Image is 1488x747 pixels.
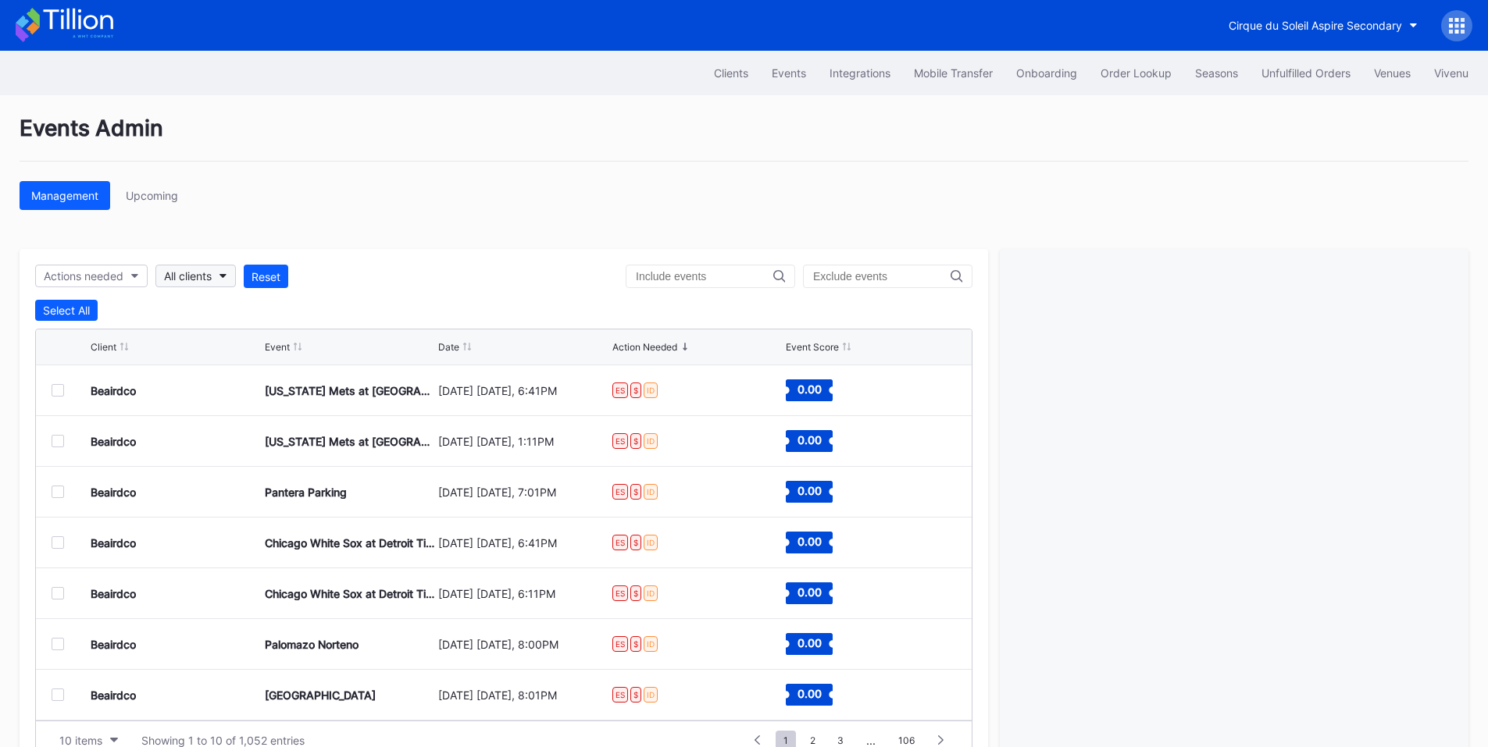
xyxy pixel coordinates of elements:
div: ES [612,687,628,703]
div: 10 items [59,734,102,747]
div: ES [612,433,628,449]
div: Beairdco [91,486,136,499]
text: 0.00 [798,535,822,548]
div: Palomazo Norteno [265,638,359,651]
div: Events Admin [20,115,1468,162]
button: Clients [702,59,760,87]
div: ES [612,382,628,398]
div: Event [265,341,290,353]
div: ID [644,687,658,703]
div: Management [31,189,98,202]
div: ... [855,734,887,747]
div: $ [630,687,641,703]
div: Beairdco [91,587,136,600]
div: ES [612,636,628,652]
button: Actions needed [35,265,148,287]
button: Upcoming [114,181,190,210]
div: Beairdco [91,384,136,397]
div: Date [438,341,459,353]
div: [US_STATE] Mets at [GEOGRAPHIC_DATA] [265,435,435,448]
div: [DATE] [DATE], 7:01PM [438,486,608,499]
div: Beairdco [91,536,136,550]
div: $ [630,484,641,500]
div: $ [630,636,641,652]
div: ID [644,382,658,398]
button: Management [20,181,110,210]
button: Events [760,59,818,87]
button: Order Lookup [1089,59,1183,87]
text: 0.00 [798,585,822,599]
div: ES [612,585,628,601]
div: Beairdco [91,688,136,702]
div: Event Score [786,341,839,353]
div: $ [630,382,641,398]
text: 0.00 [798,382,822,396]
text: 0.00 [798,687,822,700]
text: 0.00 [798,484,822,497]
button: Mobile Transfer [902,59,1004,87]
div: ID [644,636,658,652]
div: All clients [164,269,212,283]
input: Include events [636,270,773,283]
div: Vivenu [1434,66,1468,80]
div: Chicago White Sox at Detroit Tigers Parking [265,587,435,600]
div: [DATE] [DATE], 6:11PM [438,587,608,600]
div: Mobile Transfer [914,66,993,80]
div: Chicago White Sox at Detroit Tigers Parking [265,536,435,550]
button: Vivenu [1422,59,1480,87]
div: Events [772,66,806,80]
div: Cirque du Soleil Aspire Secondary [1229,19,1402,32]
div: Venues [1374,66,1411,80]
input: Exclude events [813,270,951,283]
button: Select All [35,300,98,321]
button: All clients [155,265,236,287]
div: Pantera Parking [265,486,347,499]
div: ES [612,535,628,550]
div: $ [630,585,641,601]
div: $ [630,433,641,449]
div: Seasons [1195,66,1238,80]
div: Order Lookup [1101,66,1172,80]
div: [US_STATE] Mets at [GEOGRAPHIC_DATA] [265,384,435,397]
div: Action Needed [612,341,677,353]
div: [DATE] [DATE], 8:00PM [438,638,608,651]
div: ID [644,535,658,550]
div: [GEOGRAPHIC_DATA] [265,688,376,702]
div: Onboarding [1016,66,1077,80]
div: ID [644,484,658,500]
div: Integrations [830,66,890,80]
div: Beairdco [91,435,136,448]
div: Unfulfilled Orders [1261,66,1351,80]
div: [DATE] [DATE], 6:41PM [438,384,608,397]
div: Select All [43,304,90,317]
div: ES [612,484,628,500]
div: Upcoming [126,189,178,202]
div: Actions needed [44,269,123,283]
button: Integrations [818,59,902,87]
div: ID [644,585,658,601]
div: [DATE] [DATE], 1:11PM [438,435,608,448]
div: ID [644,433,658,449]
div: [DATE] [DATE], 8:01PM [438,688,608,702]
button: Unfulfilled Orders [1250,59,1362,87]
button: Cirque du Soleil Aspire Secondary [1217,11,1429,40]
button: Reset [244,265,288,288]
div: $ [630,535,641,550]
text: 0.00 [798,433,822,446]
div: Clients [714,66,748,80]
button: Onboarding [1004,59,1089,87]
div: Client [91,341,116,353]
div: Reset [252,270,280,283]
button: Seasons [1183,59,1250,87]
